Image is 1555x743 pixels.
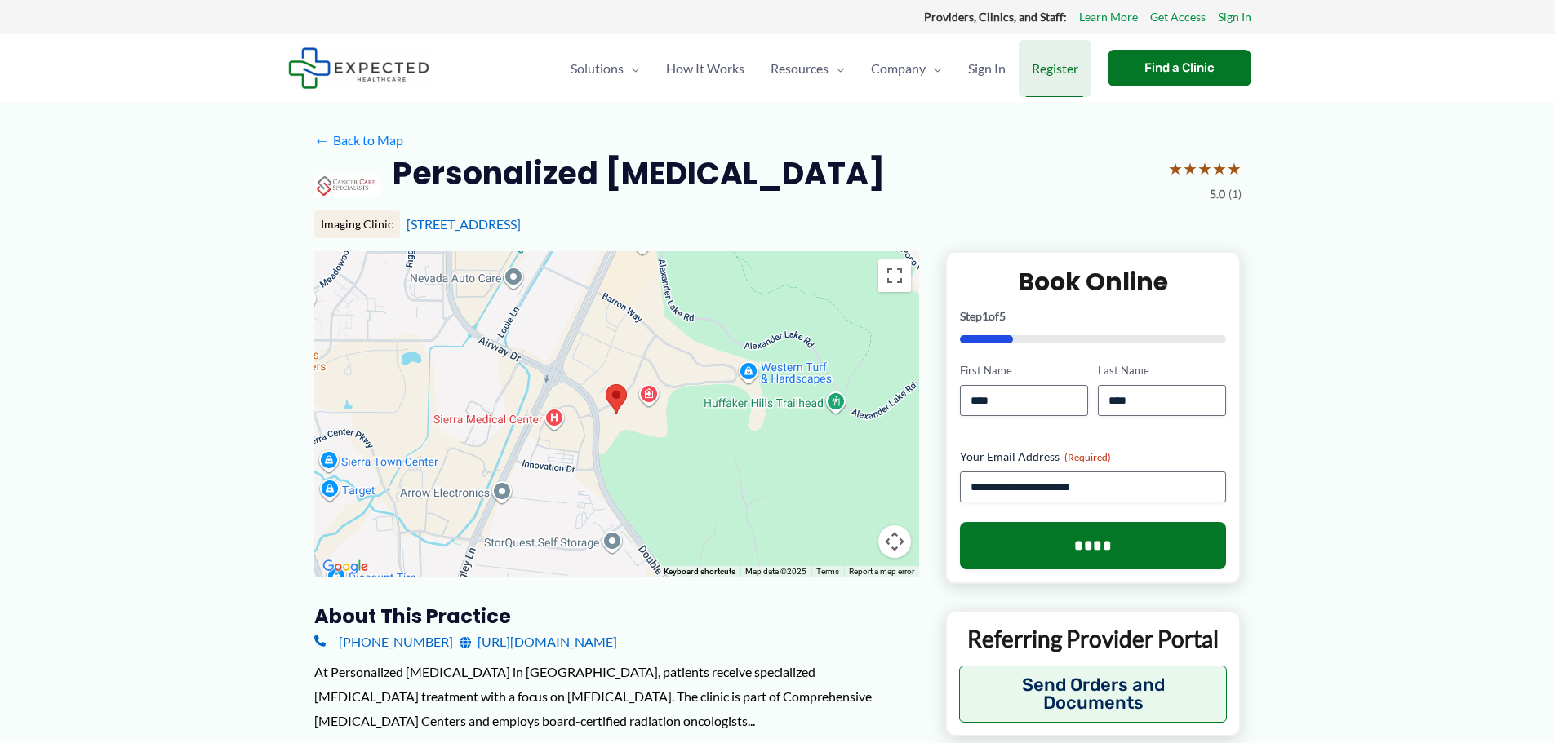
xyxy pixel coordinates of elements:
img: Google [318,556,372,577]
a: Get Access [1150,7,1206,28]
span: 5.0 [1210,184,1225,205]
div: At Personalized [MEDICAL_DATA] in [GEOGRAPHIC_DATA], patients receive specialized [MEDICAL_DATA] ... [314,660,919,732]
span: ★ [1183,153,1197,184]
div: Imaging Clinic [314,210,400,238]
span: Map data ©2025 [745,567,806,576]
a: Find a Clinic [1108,50,1251,86]
p: Step of [960,311,1227,322]
span: Register [1032,40,1078,97]
span: Sign In [968,40,1006,97]
a: ResourcesMenu Toggle [758,40,858,97]
label: First Name [960,363,1088,378]
label: Last Name [1098,363,1226,378]
h3: About this practice [314,604,919,629]
a: Learn More [1079,7,1138,28]
a: How It Works [653,40,758,97]
img: Expected Healthcare Logo - side, dark font, small [288,47,429,89]
button: Keyboard shortcuts [664,566,735,577]
a: [STREET_ADDRESS] [407,216,521,232]
span: Menu Toggle [926,40,942,97]
label: Your Email Address [960,449,1227,465]
span: (1) [1228,184,1242,205]
h2: Personalized [MEDICAL_DATA] [393,153,885,193]
a: Open this area in Google Maps (opens a new window) [318,556,372,577]
span: How It Works [666,40,744,97]
a: Sign In [955,40,1019,97]
span: Resources [771,40,829,97]
span: 1 [982,309,989,323]
span: (Required) [1064,451,1111,463]
a: [URL][DOMAIN_NAME] [460,630,617,654]
a: Register [1019,40,1091,97]
span: 5 [999,309,1006,323]
a: Sign In [1218,7,1251,28]
nav: Primary Site Navigation [558,40,1091,97]
span: ★ [1168,153,1183,184]
a: Report a map error [849,567,914,576]
strong: Providers, Clinics, and Staff: [924,10,1067,24]
span: Solutions [571,40,624,97]
a: [PHONE_NUMBER] [314,630,453,654]
span: Menu Toggle [624,40,640,97]
button: Map camera controls [878,525,911,558]
span: ← [314,132,330,148]
p: Referring Provider Portal [959,624,1228,653]
span: ★ [1197,153,1212,184]
span: Menu Toggle [829,40,845,97]
button: Send Orders and Documents [959,666,1228,723]
h2: Book Online [960,266,1227,298]
a: CompanyMenu Toggle [858,40,955,97]
span: ★ [1227,153,1242,184]
span: ★ [1212,153,1227,184]
a: ←Back to Map [314,128,403,153]
a: Terms (opens in new tab) [816,567,839,576]
button: Toggle fullscreen view [878,259,911,292]
span: Company [871,40,926,97]
a: SolutionsMenu Toggle [558,40,653,97]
